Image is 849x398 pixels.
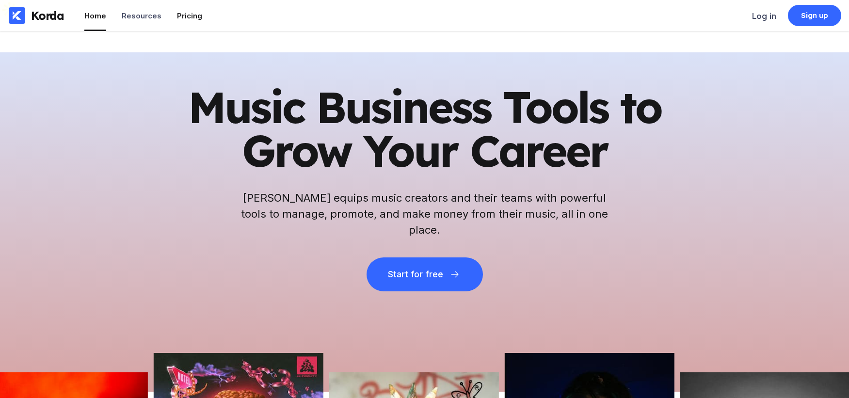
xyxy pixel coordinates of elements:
[367,257,483,291] button: Start for free
[788,5,841,26] a: Sign up
[240,190,609,238] h2: [PERSON_NAME] equips music creators and their teams with powerful tools to manage, promote, and m...
[31,8,64,23] div: Korda
[177,11,202,20] div: Pricing
[187,85,662,173] h1: Music Business Tools to Grow Your Career
[752,11,776,21] div: Log in
[122,11,161,20] div: Resources
[388,270,443,279] div: Start for free
[801,11,829,20] div: Sign up
[84,11,106,20] div: Home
